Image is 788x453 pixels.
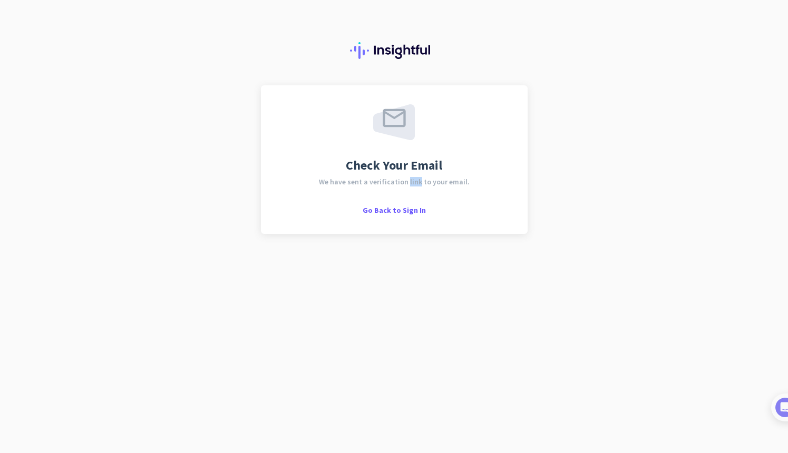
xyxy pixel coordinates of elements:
[319,178,470,185] span: We have sent a verification link to your email.
[373,104,415,140] img: email-sent
[363,205,426,215] span: Go Back to Sign In
[346,159,442,172] span: Check Your Email
[350,42,439,59] img: Insightful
